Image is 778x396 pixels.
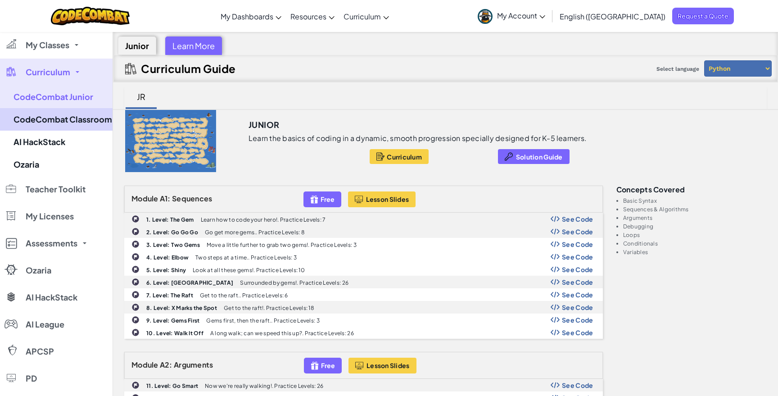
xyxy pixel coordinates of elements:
[131,328,140,337] img: IconChallengeLevel.svg
[370,149,429,164] button: Curriculum
[131,265,140,273] img: IconChallengeLevel.svg
[249,134,587,143] p: Learn the basics of coding in a dynamic, smooth progression specially designed for K-5 learners.
[562,329,593,336] span: See Code
[124,314,603,326] a: 9. Level: Gems First Gems first, then the raft.. Practice Levels: 3 Show Code Logo See Code
[387,153,422,160] span: Curriculum
[146,382,198,389] b: 11. Level: Go Smart
[146,330,204,337] b: 10. Level: Walk It Off
[195,255,297,260] p: Two steps at a time.. Practice Levels: 3
[551,266,560,273] img: Show Code Logo
[206,318,319,323] p: Gems first, then the raft.. Practice Levels: 3
[26,68,70,76] span: Curriculum
[118,36,156,55] div: Junior
[623,206,767,212] li: Sequences & Algorithms
[146,267,186,273] b: 5. Level: Shiny
[551,382,560,388] img: Show Code Logo
[310,194,318,205] img: IconFreeLevelv2.svg
[562,228,593,235] span: See Code
[551,228,560,235] img: Show Code Logo
[146,279,233,286] b: 6. Level: [GEOGRAPHIC_DATA]
[366,362,410,369] span: Lesson Slides
[124,301,603,314] a: 8. Level: X Marks the Spot Get to the raft!. Practice Levels: 18 Show Code Logo See Code
[562,253,593,260] span: See Code
[321,362,335,369] span: Free
[205,229,305,235] p: Go get more gems.. Practice Levels: 8
[131,253,140,261] img: IconChallengeLevel.svg
[146,305,217,311] b: 8. Level: X Marks the Spot
[26,266,51,274] span: Ozaria
[321,196,335,203] span: Free
[146,229,198,236] b: 2. Level: Go Go Go
[131,215,140,223] img: IconChallengeLevel.svg
[286,4,339,28] a: Resources
[146,317,199,324] b: 9. Level: Gems First
[497,11,545,20] span: My Account
[124,379,603,391] a: 11. Level: Go Smart Now we're really walking!. Practice Levels: 26 Show Code Logo See Code
[26,239,77,247] span: Assessments
[562,382,593,389] span: See Code
[124,250,603,263] a: 4. Level: Elbow Two steps at a time.. Practice Levels: 3 Show Code Logo See Code
[562,304,593,311] span: See Code
[562,278,593,286] span: See Code
[131,228,140,236] img: IconChallengeLevel.svg
[193,267,305,273] p: Look at all these gems!. Practice Levels: 10
[200,292,288,298] p: Get to the raft.. Practice Levels: 6
[221,12,273,21] span: My Dashboards
[616,186,767,193] h3: Concepts covered
[146,254,189,261] b: 4. Level: Elbow
[125,63,136,74] img: IconCurriculumGuide.svg
[141,62,236,75] h2: Curriculum Guide
[551,279,560,285] img: Show Code Logo
[124,225,603,238] a: 2. Level: Go Go Go Go get more gems.. Practice Levels: 8 Show Code Logo See Code
[551,329,560,336] img: Show Code Logo
[160,360,213,369] span: A2: Arguments
[551,304,560,310] img: Show Code Logo
[478,9,493,24] img: avatar
[473,2,550,30] a: My Account
[551,317,560,323] img: Show Code Logo
[623,198,767,204] li: Basic Syntax
[124,213,603,225] a: 1. Level: The Gem Learn how to code your hero!. Practice Levels: 7 Show Code Logo See Code
[339,4,394,28] a: Curriculum
[623,232,767,238] li: Loops
[26,320,64,328] span: AI League
[26,185,86,193] span: Teacher Toolkit
[348,358,416,373] button: Lesson Slides
[551,216,560,222] img: Show Code Logo
[131,303,140,311] img: IconChallengeLevel.svg
[128,86,154,107] div: JR
[344,12,381,21] span: Curriculum
[240,280,348,286] p: Surrounded by gems!. Practice Levels: 26
[26,41,69,49] span: My Classes
[26,293,77,301] span: AI HackStack
[290,12,326,21] span: Resources
[205,383,323,389] p: Now we're really walking!. Practice Levels: 26
[672,8,734,24] a: Request a Quote
[51,7,130,25] img: CodeCombat logo
[516,153,563,160] span: Solution Guide
[210,330,354,336] p: A long walk; can we speed this up?. Practice Levels: 26
[623,215,767,221] li: Arguments
[555,4,670,28] a: English ([GEOGRAPHIC_DATA])
[131,360,158,369] span: Module
[224,305,314,311] p: Get to the raft!. Practice Levels: 18
[498,149,570,164] a: Solution Guide
[124,326,603,339] a: 10. Level: Walk It Off A long walk; can we speed this up?. Practice Levels: 26 Show Code Logo See...
[26,212,74,220] span: My Licenses
[348,191,416,207] a: Lesson Slides
[124,263,603,276] a: 5. Level: Shiny Look at all these gems!. Practice Levels: 10 Show Code Logo See Code
[551,291,560,298] img: Show Code Logo
[562,266,593,273] span: See Code
[551,254,560,260] img: Show Code Logo
[124,238,603,250] a: 3. Level: Two Gems Move a little further to grab two gems!. Practice Levels: 3 Show Code Logo See...
[146,216,194,223] b: 1. Level: The Gem
[551,241,560,247] img: Show Code Logo
[146,241,200,248] b: 3. Level: Two Gems
[131,381,140,389] img: IconChallengeLevel.svg
[131,240,140,248] img: IconChallengeLevel.svg
[562,316,593,323] span: See Code
[366,196,409,203] span: Lesson Slides
[131,194,158,203] span: Module
[311,360,319,371] img: IconFreeLevelv2.svg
